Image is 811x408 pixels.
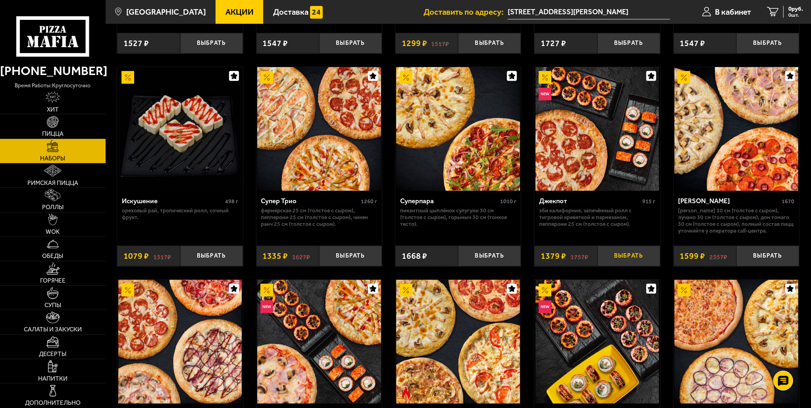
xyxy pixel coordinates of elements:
img: Акционный [539,71,551,84]
img: Фамильный [674,280,798,404]
button: Выбрать [180,246,243,266]
span: 1260 г [361,198,377,205]
img: Новинка [539,88,551,100]
img: Акционный [260,284,273,296]
input: Ваш адрес доставки [508,5,670,19]
img: Акционный [539,284,551,296]
span: Наборы [40,156,65,162]
span: Акции [225,8,254,16]
img: Акционный [260,71,273,84]
img: Острое блюдо [400,387,412,399]
span: 915 г [642,198,655,205]
img: Искушение [118,67,242,191]
button: Выбрать [736,33,799,54]
span: [GEOGRAPHIC_DATA] [126,8,206,16]
a: АкционныйНовинкаХот трио [534,280,660,404]
span: Супы [44,302,61,308]
span: 1527 ₽ [123,39,149,47]
a: АкционныйНовинкаВсё включено [256,280,382,404]
p: Эби Калифорния, Запечённый ролл с тигровой креветкой и пармезаном, Пепперони 25 см (толстое с сыр... [539,207,655,227]
a: АкционныйФамильный [674,280,799,404]
img: Суперпара [396,67,520,191]
a: АкционныйИскушение [117,67,243,191]
img: Островский [396,280,520,404]
span: 498 г [225,198,238,205]
span: WOK [46,229,60,235]
span: Напитки [38,376,67,382]
button: Выбрать [458,246,521,266]
s: 1627 ₽ [292,252,310,260]
img: Супер Трио [257,67,381,191]
button: Выбрать [180,33,243,54]
span: 1547 ₽ [263,39,288,47]
span: Салаты и закуски [24,327,82,333]
span: 1727 ₽ [541,39,566,47]
div: [PERSON_NAME] [678,197,780,205]
img: 15daf4d41897b9f0e9f617042186c801.svg [310,6,323,19]
img: Новинка [260,300,273,313]
s: 1317 ₽ [153,252,171,260]
s: 1517 ₽ [432,39,449,47]
span: В кабинет [715,8,751,16]
img: Хот трио [536,280,659,404]
img: Акционный [678,284,690,296]
span: Дополнительно [25,400,81,406]
span: Обеды [42,253,63,259]
span: 1547 ₽ [680,39,705,47]
s: 1757 ₽ [570,252,588,260]
p: [PERSON_NAME] 30 см (толстое с сыром), Лучано 30 см (толстое с сыром), Дон Томаго 30 см (толстое ... [678,207,794,234]
img: Новинка [539,300,551,313]
span: 0 шт. [788,13,803,18]
span: Горячее [40,278,65,284]
div: Супер Трио [261,197,359,205]
span: 1668 ₽ [402,252,427,260]
a: АкционныйОстрое блюдоОстровский [395,280,521,404]
span: 0 руб. [788,6,803,12]
span: 1299 ₽ [402,39,427,47]
span: Доставить по адресу: [424,8,508,16]
span: 1010 г [500,198,516,205]
img: Хет Трик [674,67,798,191]
s: 2357 ₽ [709,252,727,260]
img: Акционный [400,284,412,296]
span: 1335 ₽ [263,252,288,260]
img: Акционный [678,71,690,84]
img: Римские каникулы [118,280,242,404]
p: Пикантный цыплёнок сулугуни 30 см (толстое с сыром), Горыныч 30 см (тонкое тесто). [400,207,516,227]
span: Римская пицца [27,180,78,186]
button: Выбрать [319,246,382,266]
img: Джекпот [536,67,659,191]
span: Хит [47,107,59,113]
a: АкционныйСуперпара [395,67,521,191]
button: Выбрать [597,246,660,266]
span: Пицца [42,131,64,137]
button: Выбрать [736,246,799,266]
span: Доставка [273,8,308,16]
span: 1379 ₽ [541,252,566,260]
span: 1599 ₽ [680,252,705,260]
span: улица Коллонтай, 24к2 [508,5,670,19]
span: 1670 [782,198,794,205]
div: Суперпара [400,197,498,205]
button: Выбрать [458,33,521,54]
button: Выбрать [597,33,660,54]
a: АкционныйРимские каникулы [117,280,243,404]
a: АкционныйНовинкаДжекпот [534,67,660,191]
div: Искушение [122,197,223,205]
a: АкционныйСупер Трио [256,67,382,191]
img: Акционный [121,284,134,296]
div: Джекпот [539,197,640,205]
span: 1079 ₽ [123,252,149,260]
img: Всё включено [257,280,381,404]
img: Акционный [121,71,134,84]
img: Акционный [400,71,412,84]
p: Ореховый рай, Тропический ролл, Сочный фрукт. [122,207,238,221]
a: АкционныйХет Трик [674,67,799,191]
span: Десерты [39,351,66,357]
p: Фермерская 25 см (толстое с сыром), Пепперони 25 см (толстое с сыром), Чикен Ранч 25 см (толстое ... [261,207,377,227]
span: Роллы [42,204,64,210]
button: Выбрать [319,33,382,54]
